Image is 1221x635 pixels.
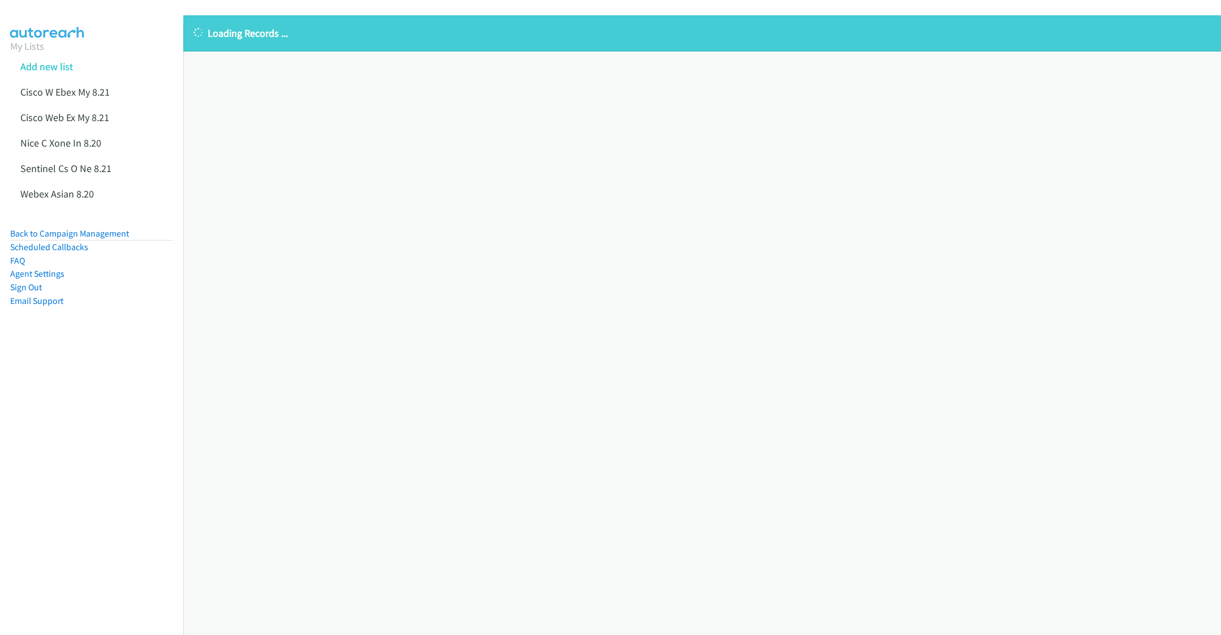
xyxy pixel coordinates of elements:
a: Email Support [10,295,63,306]
a: Sign Out [10,282,42,293]
a: Scheduled Callbacks [10,242,88,252]
a: Cisco W Ebex My 8.21 [20,85,110,98]
a: Agent Settings [10,268,65,279]
a: Sentinel Cs O Ne 8.21 [20,162,111,175]
a: Back to Campaign Management [10,228,129,239]
a: Webex Asian 8.20 [20,187,94,200]
p: Loading Records ... [194,25,1211,41]
a: Cisco Web Ex My 8.21 [20,111,109,124]
a: My Lists [10,40,44,53]
a: Nice C Xone In 8.20 [20,136,101,149]
a: FAQ [10,255,25,266]
a: Add new list [20,60,73,73]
